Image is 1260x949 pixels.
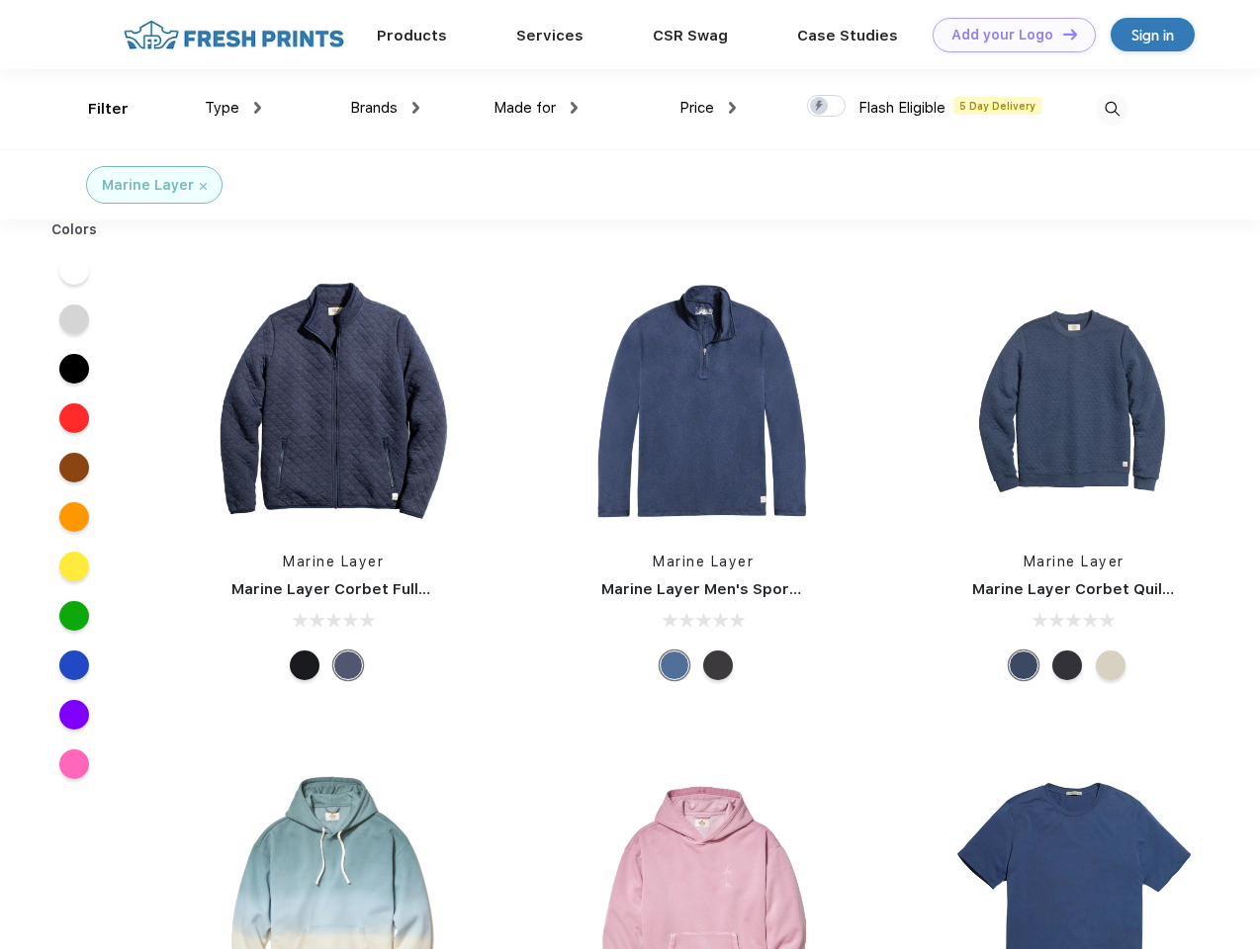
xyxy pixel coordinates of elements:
img: dropdown.png [254,102,261,114]
div: Deep Denim [660,650,689,680]
img: DT [1063,29,1077,40]
a: Products [377,27,447,44]
div: Charcoal [1052,650,1082,680]
img: dropdown.png [571,102,578,114]
span: Type [205,99,239,117]
img: desktop_search.svg [1096,93,1128,126]
div: Sign in [1131,24,1174,46]
div: Colors [37,219,113,240]
div: Navy [333,650,363,680]
img: func=resize&h=266 [943,269,1206,532]
img: func=resize&h=266 [572,269,835,532]
img: dropdown.png [412,102,419,114]
div: Black [290,650,319,680]
img: func=resize&h=266 [202,269,465,532]
a: CSR Swag [653,27,728,44]
a: Sign in [1111,18,1195,51]
span: Price [679,99,714,117]
span: Brands [350,99,398,117]
span: 5 Day Delivery [953,97,1041,115]
img: fo%20logo%202.webp [118,18,350,52]
span: Flash Eligible [858,99,945,117]
img: filter_cancel.svg [200,183,207,190]
a: Marine Layer [653,554,754,569]
a: Marine Layer Corbet Full-Zip Jacket [231,580,505,598]
div: Oat Heather [1096,650,1125,680]
a: Marine Layer [283,554,384,569]
div: Marine Layer [102,175,194,196]
a: Marine Layer [1024,554,1125,569]
div: Navy Heather [1009,650,1038,680]
a: Marine Layer Men's Sport Quarter Zip [601,580,888,598]
div: Add your Logo [951,27,1053,43]
div: Filter [88,98,129,121]
img: dropdown.png [729,102,736,114]
a: Services [516,27,584,44]
span: Made for [494,99,556,117]
div: Charcoal [703,650,733,680]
